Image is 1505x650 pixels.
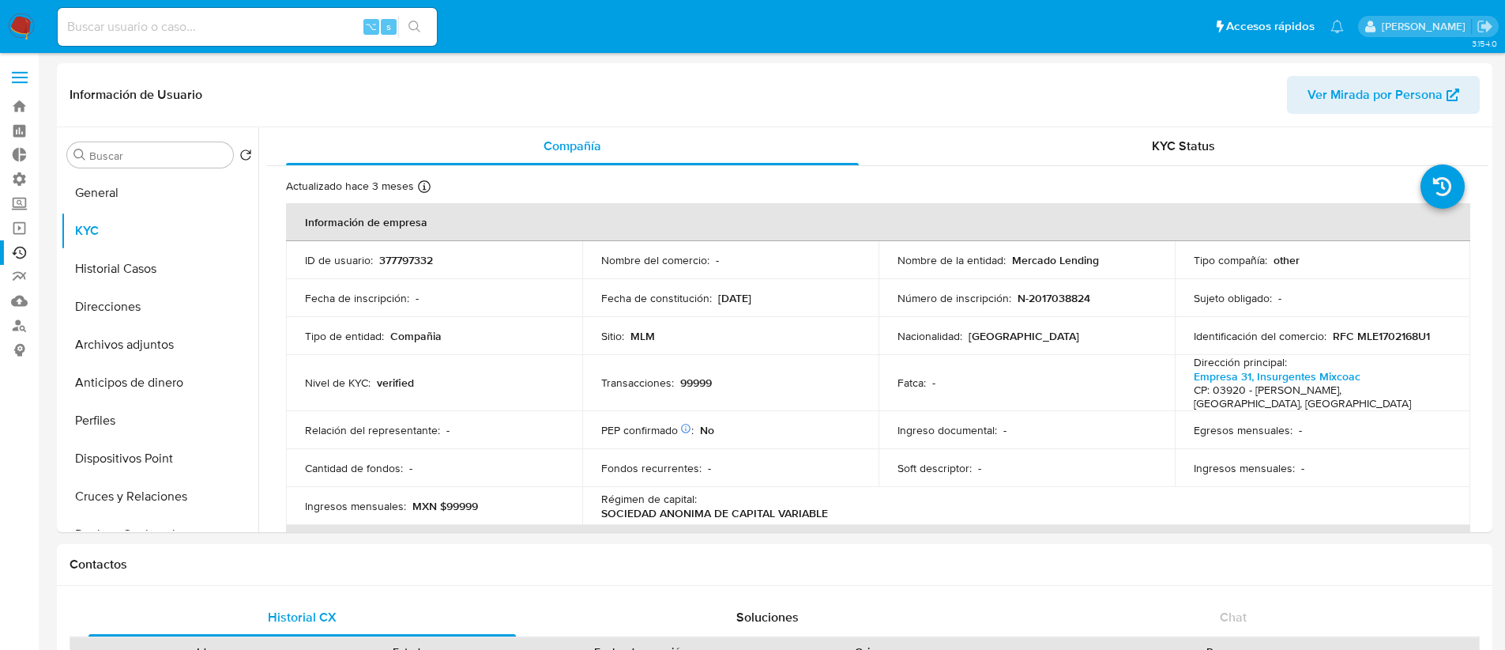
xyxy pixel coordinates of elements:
[1194,355,1287,369] p: Dirección principal :
[239,149,252,166] button: Volver al orden por defecto
[61,288,258,326] button: Direcciones
[305,461,403,475] p: Cantidad de fondos :
[978,461,981,475] p: -
[305,329,384,343] p: Tipo de entidad :
[1194,329,1326,343] p: Identificación del comercio :
[73,149,86,161] button: Buscar
[897,291,1011,305] p: Número de inscripción :
[70,557,1480,573] h1: Contactos
[1194,291,1272,305] p: Sujeto obligado :
[708,461,711,475] p: -
[1278,291,1281,305] p: -
[932,376,935,390] p: -
[305,376,371,390] p: Nivel de KYC :
[1330,20,1344,33] a: Notificaciones
[70,87,202,103] h1: Información de Usuario
[268,608,337,626] span: Historial CX
[601,253,709,267] p: Nombre del comercio :
[390,329,442,343] p: Compañia
[1194,368,1360,384] a: Empresa 31, Insurgentes Mixcoac
[1382,19,1471,34] p: ezequielignacio.rocha@mercadolibre.com
[412,499,478,513] p: MXN $99999
[897,423,997,437] p: Ingreso documental :
[1012,253,1099,267] p: Mercado Lending
[1477,18,1493,35] a: Salir
[286,525,1470,563] th: Datos de contacto
[544,137,601,155] span: Compañía
[61,250,258,288] button: Historial Casos
[1287,76,1480,114] button: Ver Mirada por Persona
[446,423,450,437] p: -
[305,499,406,513] p: Ingresos mensuales :
[1301,461,1304,475] p: -
[379,253,433,267] p: 377797332
[1194,253,1267,267] p: Tipo compañía :
[736,608,799,626] span: Soluciones
[1018,291,1090,305] p: N-2017038824
[61,364,258,402] button: Anticipos de dinero
[601,506,828,520] p: SOCIEDAD ANONIMA DE CAPITAL VARIABLE
[601,291,712,305] p: Fecha de constitución :
[58,17,437,37] input: Buscar usuario o caso...
[1299,423,1302,437] p: -
[601,492,697,506] p: Régimen de capital :
[601,329,624,343] p: Sitio :
[716,253,719,267] p: -
[1226,18,1315,35] span: Accesos rápidos
[1307,76,1443,114] span: Ver Mirada por Persona
[1194,461,1295,475] p: Ingresos mensuales :
[718,291,751,305] p: [DATE]
[61,402,258,440] button: Perfiles
[897,461,972,475] p: Soft descriptor :
[1194,384,1446,411] h4: CP: 03920 - [PERSON_NAME], [GEOGRAPHIC_DATA], [GEOGRAPHIC_DATA]
[61,516,258,554] button: Devices Geolocation
[601,376,674,390] p: Transacciones :
[601,461,702,475] p: Fondos recurrentes :
[365,19,377,34] span: ⌥
[61,478,258,516] button: Cruces y Relaciones
[398,16,431,38] button: search-icon
[680,376,712,390] p: 99999
[416,291,419,305] p: -
[1152,137,1215,155] span: KYC Status
[61,174,258,212] button: General
[89,149,227,163] input: Buscar
[1194,423,1292,437] p: Egresos mensuales :
[1003,423,1006,437] p: -
[377,376,414,390] p: verified
[1274,253,1300,267] p: other
[409,461,412,475] p: -
[61,212,258,250] button: KYC
[305,291,409,305] p: Fecha de inscripción :
[305,423,440,437] p: Relación del representante :
[630,329,655,343] p: MLM
[61,326,258,364] button: Archivos adjuntos
[286,203,1470,241] th: Información de empresa
[286,179,414,194] p: Actualizado hace 3 meses
[1333,329,1430,343] p: RFC MLE1702168U1
[700,423,714,437] p: No
[61,440,258,478] button: Dispositivos Point
[386,19,391,34] span: s
[1220,608,1247,626] span: Chat
[897,253,1006,267] p: Nombre de la entidad :
[897,376,926,390] p: Fatca :
[897,329,962,343] p: Nacionalidad :
[305,253,373,267] p: ID de usuario :
[601,423,694,437] p: PEP confirmado :
[969,329,1079,343] p: [GEOGRAPHIC_DATA]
